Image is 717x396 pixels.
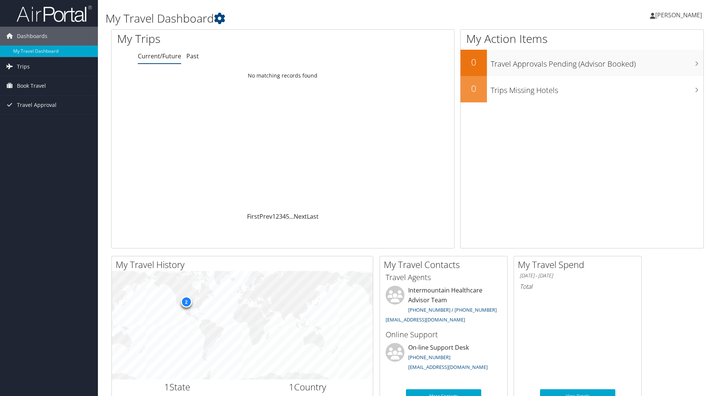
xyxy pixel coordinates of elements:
[17,57,30,76] span: Trips
[408,364,488,370] a: [EMAIL_ADDRESS][DOMAIN_NAME]
[384,258,507,271] h2: My Travel Contacts
[518,258,641,271] h2: My Travel Spend
[491,55,703,69] h3: Travel Approvals Pending (Advisor Booked)
[294,212,307,221] a: Next
[276,212,279,221] a: 2
[307,212,319,221] a: Last
[279,212,282,221] a: 3
[520,272,636,279] h6: [DATE] - [DATE]
[116,258,373,271] h2: My Travel History
[386,272,502,283] h3: Travel Agents
[17,76,46,95] span: Book Travel
[17,5,92,23] img: airportal-logo.png
[289,212,294,221] span: …
[247,212,259,221] a: First
[655,11,702,19] span: [PERSON_NAME]
[461,82,487,95] h2: 0
[650,4,709,26] a: [PERSON_NAME]
[382,343,505,374] li: On-line Support Desk
[461,56,487,69] h2: 0
[138,52,181,60] a: Current/Future
[386,329,502,340] h3: Online Support
[461,31,703,47] h1: My Action Items
[382,286,505,326] li: Intermountain Healthcare Advisor Team
[248,381,368,393] h2: Country
[286,212,289,221] a: 5
[105,11,508,26] h1: My Travel Dashboard
[180,296,192,308] div: 2
[408,354,450,361] a: [PHONE_NUMBER]
[272,212,276,221] a: 1
[282,212,286,221] a: 4
[408,306,497,313] a: [PHONE_NUMBER] / [PHONE_NUMBER]
[259,212,272,221] a: Prev
[386,316,465,323] a: [EMAIL_ADDRESS][DOMAIN_NAME]
[520,282,636,291] h6: Total
[461,50,703,76] a: 0Travel Approvals Pending (Advisor Booked)
[117,381,237,393] h2: State
[289,381,294,393] span: 1
[17,96,56,114] span: Travel Approval
[461,76,703,102] a: 0Trips Missing Hotels
[491,81,703,96] h3: Trips Missing Hotels
[111,69,454,82] td: No matching records found
[117,31,306,47] h1: My Trips
[186,52,199,60] a: Past
[164,381,169,393] span: 1
[17,27,47,46] span: Dashboards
